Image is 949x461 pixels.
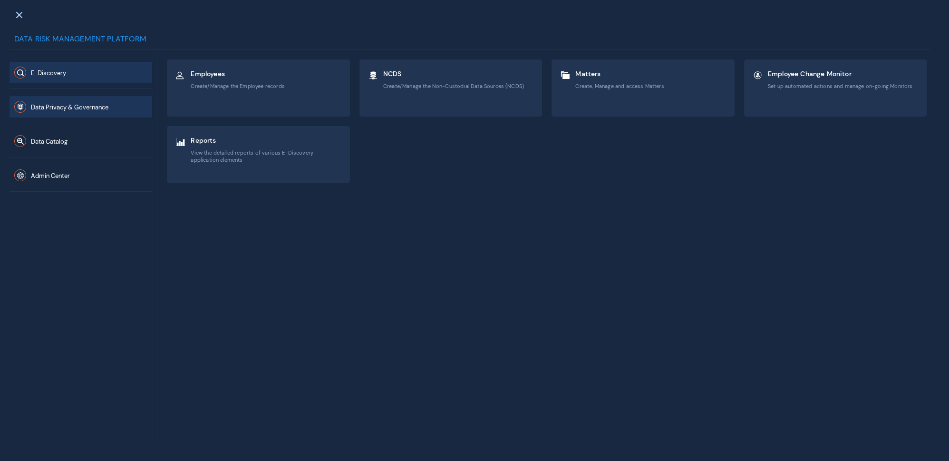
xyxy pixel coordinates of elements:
span: Data Catalog [31,137,68,146]
span: Matters [575,69,664,78]
span: E-Discovery [31,69,66,77]
span: Reports [191,136,342,145]
span: Create/Manage the Non-Custodial Data Sources (NCDS) [383,83,524,89]
span: Set up automated actions and manage on-going Monitors [768,83,912,89]
span: Employee Change Monitor [768,69,912,78]
button: Data Privacy & Governance [10,96,152,118]
span: Admin Center [31,172,70,180]
button: Admin Center [10,165,152,186]
div: Data Risk Management Platform [10,33,930,50]
span: Employees [191,69,284,78]
button: E-Discovery [10,62,152,83]
span: View the detailed reports of various E-Discovery application elements [191,149,342,163]
span: Data Privacy & Governance [31,103,108,111]
span: Create/Manage the Employee records [191,83,284,89]
span: NCDS [383,69,524,78]
span: Create, Manage and access Matters [575,83,664,89]
button: Data Catalog [10,130,152,152]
